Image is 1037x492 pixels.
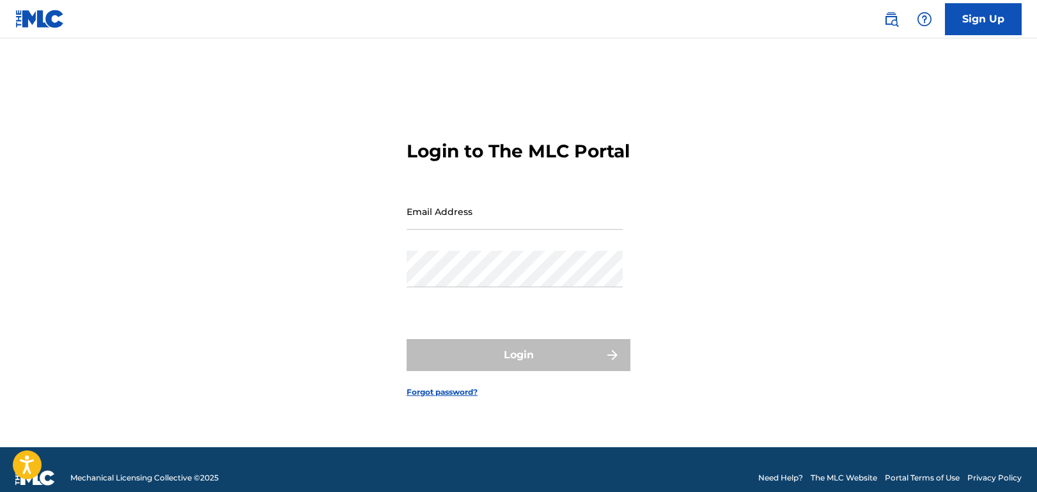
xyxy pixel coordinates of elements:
[917,12,932,27] img: help
[884,12,899,27] img: search
[15,10,65,28] img: MLC Logo
[70,472,219,484] span: Mechanical Licensing Collective © 2025
[878,6,904,32] a: Public Search
[967,472,1022,484] a: Privacy Policy
[973,431,1037,492] iframe: Chat Widget
[407,140,630,163] h3: Login to The MLC Portal
[407,386,478,398] a: Forgot password?
[811,472,877,484] a: The MLC Website
[15,470,55,486] img: logo
[758,472,803,484] a: Need Help?
[945,3,1022,35] a: Sign Up
[912,6,937,32] div: Help
[885,472,960,484] a: Portal Terms of Use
